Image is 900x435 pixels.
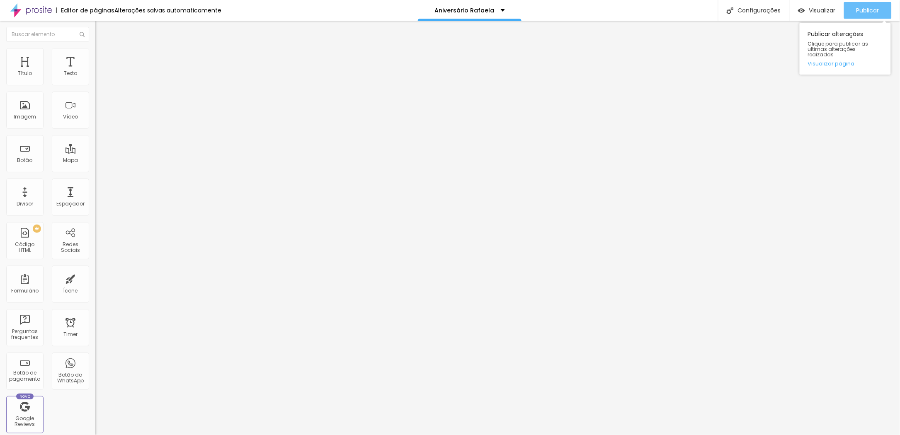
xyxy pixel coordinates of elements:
div: Espaçador [56,201,85,207]
div: Vídeo [63,114,78,120]
div: Texto [64,70,77,76]
div: Publicar alterações [800,23,891,75]
div: Perguntas frequentes [8,329,41,341]
div: Google Reviews [8,416,41,428]
span: Publicar [856,7,879,14]
img: view-1.svg [798,7,805,14]
div: Imagem [14,114,36,120]
div: Botão de pagamento [8,370,41,382]
div: Ícone [63,288,78,294]
input: Buscar elemento [6,27,89,42]
span: Clique para publicar as ultimas alterações reaizadas [808,41,883,58]
a: Visualizar página [808,61,883,66]
div: Mapa [63,157,78,163]
div: Botão do WhatsApp [54,372,87,384]
div: Formulário [11,288,39,294]
div: Timer [63,331,78,337]
img: Icone [80,32,85,37]
div: Alterações salvas automaticamente [114,7,221,13]
div: Divisor [17,201,33,207]
span: Visualizar [809,7,836,14]
div: Novo [16,394,34,399]
div: Redes Sociais [54,242,87,254]
div: Botão [17,157,33,163]
p: Aniversário Rafaela [435,7,495,13]
button: Visualizar [790,2,844,19]
div: Editor de páginas [56,7,114,13]
div: Código HTML [8,242,41,254]
img: Icone [727,7,734,14]
button: Publicar [844,2,892,19]
div: Título [18,70,32,76]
